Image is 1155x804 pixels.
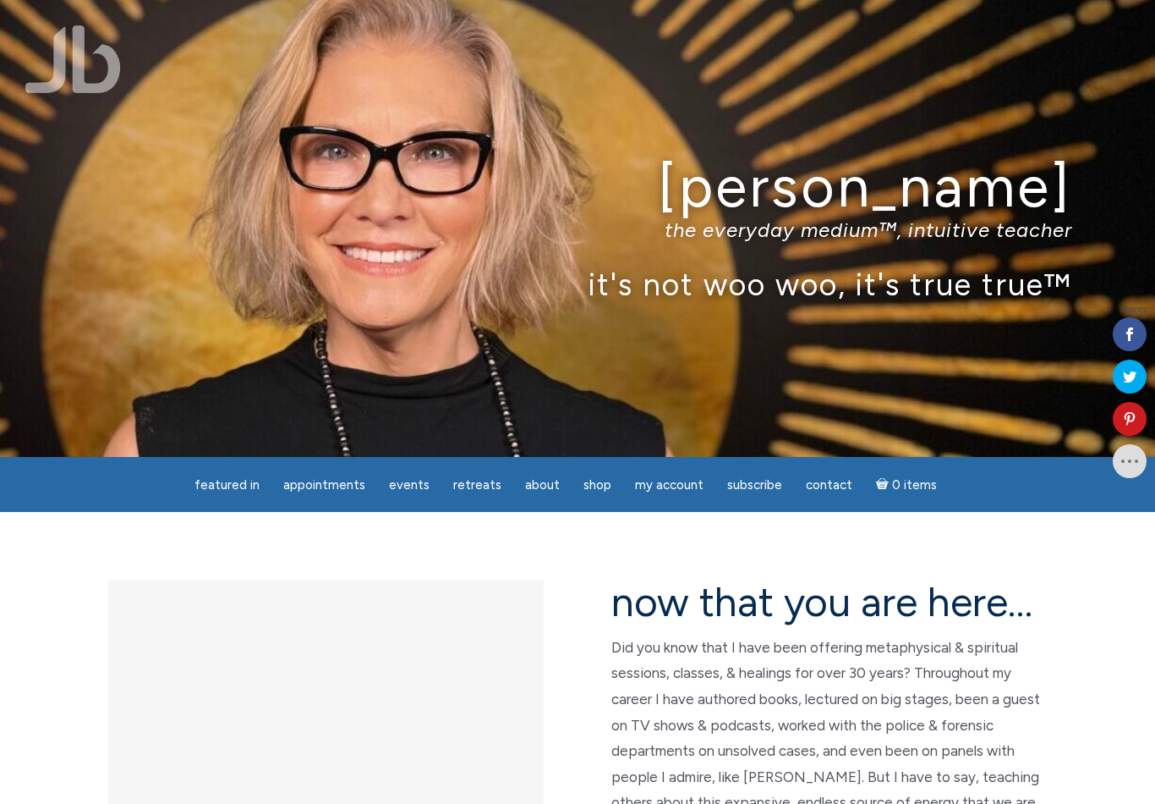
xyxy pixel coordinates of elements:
span: About [525,477,560,493]
span: Appointments [283,477,365,493]
img: Jamie Butler. The Everyday Medium [25,25,121,93]
span: featured in [194,477,260,493]
p: it's not woo woo, it's true true™ [83,266,1072,302]
a: Shop [573,469,621,502]
h1: [PERSON_NAME] [83,155,1072,218]
a: My Account [625,469,714,502]
a: Contact [796,469,862,502]
span: Contact [806,477,852,493]
a: Cart0 items [866,467,947,502]
h2: now that you are here… [611,580,1047,625]
span: Shop [583,477,611,493]
a: featured in [184,469,270,502]
a: About [515,469,570,502]
a: Subscribe [717,469,792,502]
span: 0 items [892,479,937,492]
span: My Account [635,477,703,493]
i: Cart [876,477,892,493]
a: Events [379,469,440,502]
span: Subscribe [727,477,782,493]
span: Retreats [453,477,501,493]
p: the everyday medium™, intuitive teacher [83,218,1072,242]
span: Shares [1119,306,1147,314]
a: Appointments [273,469,375,502]
span: Events [389,477,430,493]
a: Retreats [443,469,512,502]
